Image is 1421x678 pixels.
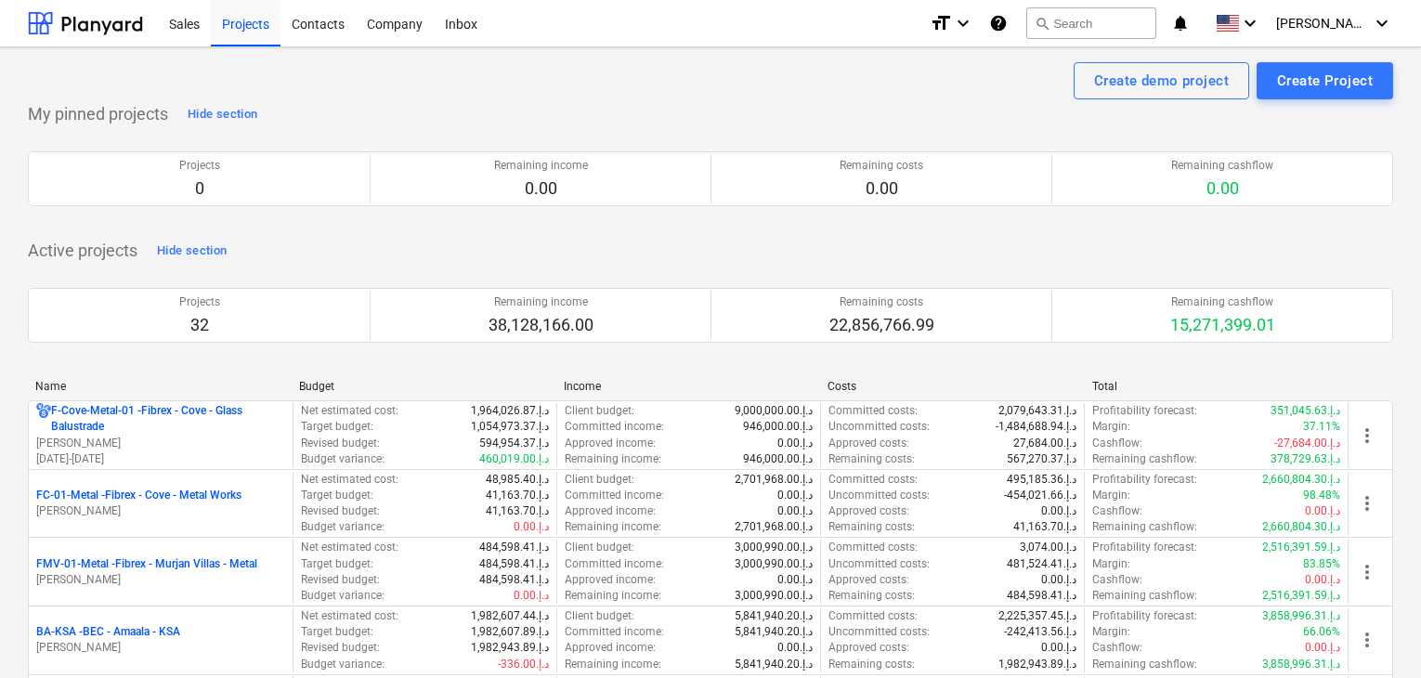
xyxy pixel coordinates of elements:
[1007,472,1076,488] p: 495,185.36د.إ.‏
[1092,519,1197,535] p: Remaining cashflow :
[299,380,548,393] div: Budget
[35,380,284,393] div: Name
[157,241,227,262] div: Hide section
[179,294,220,310] p: Projects
[1013,436,1076,451] p: 27,684.00د.إ.‏
[1262,657,1340,672] p: 3,858,996.31د.إ.‏
[36,436,285,451] p: [PERSON_NAME]
[828,503,909,519] p: Approved costs :
[828,624,930,640] p: Uncommitted costs :
[36,503,285,519] p: [PERSON_NAME]
[1094,69,1229,93] div: Create demo project
[1262,519,1340,535] p: 2,660,804.30د.إ.‏
[735,588,813,604] p: 3,000,990.00د.إ.‏
[565,419,664,435] p: Committed income :
[301,640,380,656] p: Revised budget :
[36,640,285,656] p: [PERSON_NAME]
[829,294,934,310] p: Remaining costs
[828,419,930,435] p: Uncommitted costs :
[1262,608,1340,624] p: 3,858,996.31د.إ.‏
[1171,12,1190,34] i: notifications
[1092,640,1142,656] p: Cashflow :
[301,451,385,467] p: Budget variance :
[828,403,918,419] p: Committed costs :
[36,572,285,588] p: [PERSON_NAME]
[301,608,398,624] p: Net estimated cost :
[1305,503,1340,519] p: 0.00د.إ.‏
[735,657,813,672] p: 5,841,940.20د.إ.‏
[1271,403,1340,419] p: 351,045.63د.إ.‏
[1328,589,1421,678] iframe: Chat Widget
[1171,158,1273,174] p: Remaining cashflow
[179,158,220,174] p: Projects
[1092,436,1142,451] p: Cashflow :
[1170,294,1275,310] p: Remaining cashflow
[828,451,915,467] p: Remaining costs :
[36,556,257,572] p: FMV-01-Metal - Fibrex - Murjan Villas - Metal
[301,488,373,503] p: Target budget :
[828,640,909,656] p: Approved costs :
[1257,62,1393,99] button: Create Project
[301,503,380,519] p: Revised budget :
[565,608,634,624] p: Client budget :
[1007,588,1076,604] p: 484,598.41د.إ.‏
[565,657,661,672] p: Remaining income :
[1305,572,1340,588] p: 0.00د.إ.‏
[301,572,380,588] p: Revised budget :
[565,519,661,535] p: Remaining income :
[1092,624,1130,640] p: Margin :
[479,556,549,572] p: 484,598.41د.إ.‏
[777,503,813,519] p: 0.00د.إ.‏
[36,403,285,467] div: F-Cove-Metal-01 -Fibrex - Cove - Glass Balustrade[PERSON_NAME][DATE]-[DATE]
[1303,419,1340,435] p: 37.11%
[565,451,661,467] p: Remaining income :
[36,451,285,467] p: [DATE] - [DATE]
[1356,492,1378,515] span: more_vert
[36,556,285,588] div: FMV-01-Metal -Fibrex - Murjan Villas - Metal[PERSON_NAME]
[1277,69,1373,93] div: Create Project
[565,403,634,419] p: Client budget :
[1092,540,1197,555] p: Profitability forecast :
[1092,572,1142,588] p: Cashflow :
[735,472,813,488] p: 2,701,968.00د.إ.‏
[743,419,813,435] p: 946,000.00د.إ.‏
[743,451,813,467] p: 946,000.00د.إ.‏
[735,519,813,535] p: 2,701,968.00د.إ.‏
[494,158,588,174] p: Remaining income
[1035,16,1049,31] span: search
[471,419,549,435] p: 1,054,973.37د.إ.‏
[828,472,918,488] p: Committed costs :
[486,503,549,519] p: 41,163.70د.إ.‏
[1004,488,1076,503] p: -454,021.66د.إ.‏
[498,657,549,672] p: -336.00د.إ.‏
[1092,657,1197,672] p: Remaining cashflow :
[301,519,385,535] p: Budget variance :
[828,608,918,624] p: Committed costs :
[479,572,549,588] p: 484,598.41د.إ.‏
[1074,62,1249,99] button: Create demo project
[1356,561,1378,583] span: more_vert
[828,657,915,672] p: Remaining costs :
[1013,519,1076,535] p: 41,163.70د.إ.‏
[514,519,549,535] p: 0.00د.إ.‏
[1092,403,1197,419] p: Profitability forecast :
[301,436,380,451] p: Revised budget :
[565,572,656,588] p: Approved income :
[301,472,398,488] p: Net estimated cost :
[1303,488,1340,503] p: 98.48%
[1092,556,1130,572] p: Margin :
[828,488,930,503] p: Uncommitted costs :
[565,588,661,604] p: Remaining income :
[1305,640,1340,656] p: 0.00د.إ.‏
[565,624,664,640] p: Committed income :
[828,556,930,572] p: Uncommitted costs :
[514,588,549,604] p: 0.00د.إ.‏
[1092,588,1197,604] p: Remaining cashflow :
[1041,640,1076,656] p: 0.00د.إ.‏
[565,436,656,451] p: Approved income :
[1092,488,1130,503] p: Margin :
[735,540,813,555] p: 3,000,990.00د.إ.‏
[1274,436,1340,451] p: -27,684.00د.إ.‏
[1262,540,1340,555] p: 2,516,391.59د.إ.‏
